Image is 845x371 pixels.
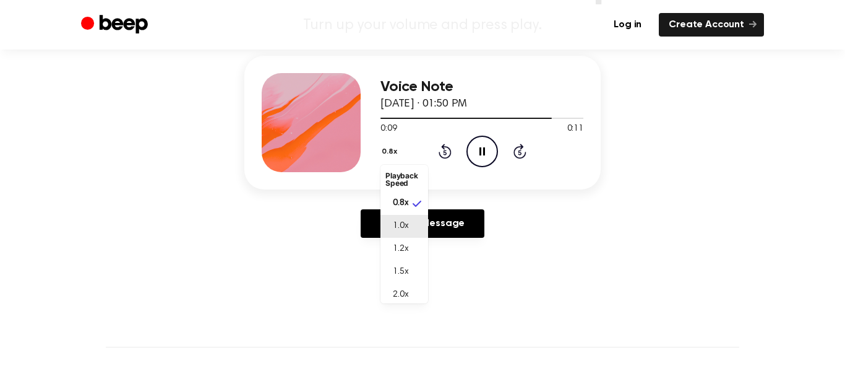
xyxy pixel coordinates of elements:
h3: Voice Note [380,79,583,95]
button: 0.8x [380,141,402,162]
span: 2.0x [393,289,408,302]
a: Beep [81,13,151,37]
a: Reply to Message [361,209,484,238]
span: 1.5x [393,266,408,279]
a: Log in [604,13,651,37]
span: 1.0x [393,220,408,233]
span: 0.8x [393,197,408,210]
span: 0:11 [567,123,583,136]
span: 0:09 [380,123,397,136]
ul: 0.8x [380,165,428,303]
li: Playback Speed [380,167,428,192]
span: [DATE] · 01:50 PM [380,98,467,110]
span: 1.2x [393,243,408,256]
a: Create Account [659,13,764,37]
